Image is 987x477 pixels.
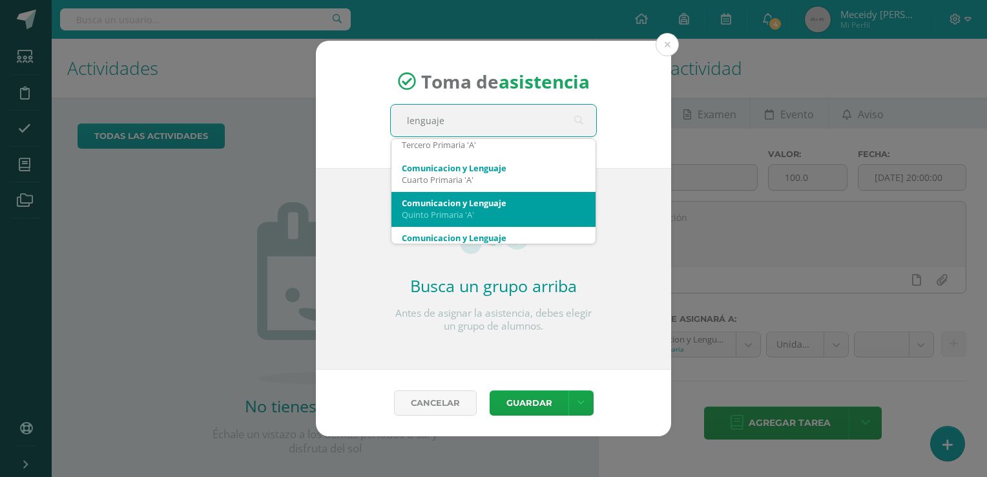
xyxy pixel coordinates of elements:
[402,197,585,209] div: Comunicacion y Lenguaje
[390,307,597,333] p: Antes de asignar la asistencia, debes elegir un grupo de alumnos.
[402,174,585,185] div: Cuarto Primaria 'A'
[490,390,568,416] button: Guardar
[394,390,477,416] a: Cancelar
[402,232,585,244] div: Comunicacion y Lenguaje
[402,139,585,151] div: Tercero Primaria 'A'
[402,209,585,220] div: Quinto Primaria 'A'
[421,69,590,94] span: Toma de
[402,162,585,174] div: Comunicacion y Lenguaje
[656,33,679,56] button: Close (Esc)
[499,69,590,94] strong: asistencia
[391,105,596,136] input: Busca un grado o sección aquí...
[390,275,597,297] h2: Busca un grupo arriba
